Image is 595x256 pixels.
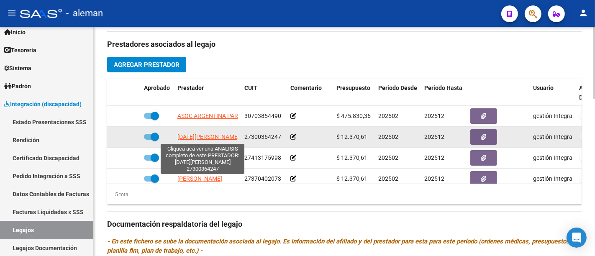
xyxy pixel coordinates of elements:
span: [PERSON_NAME] [177,175,222,182]
span: [DATE][PERSON_NAME] [177,133,239,140]
span: $ 12.370,61 [336,154,367,161]
span: Usuario [533,84,554,91]
span: 27413175998 [244,154,281,161]
datatable-header-cell: Usuario [530,79,576,107]
datatable-header-cell: Presupuesto [333,79,375,107]
div: 5 total [107,190,130,199]
button: Agregar Prestador [107,57,186,72]
span: Sistema [4,64,31,73]
span: Presupuesto [336,84,370,91]
span: Padrón [4,82,31,91]
span: 202502 [378,154,398,161]
span: 27300364247 [244,133,281,140]
span: 30703854490 [244,113,281,119]
span: Inicio [4,28,26,37]
span: 202512 [424,154,444,161]
h3: Prestadores asociados al legajo [107,38,582,50]
span: Integración (discapacidad) [4,100,82,109]
span: 27370402073 [244,175,281,182]
span: OSTERC VICTORIA [177,154,226,161]
span: $ 475.830,36 [336,113,371,119]
span: 202502 [378,113,398,119]
span: Agregar Prestador [114,61,180,69]
datatable-header-cell: Comentario [287,79,333,107]
span: Tesorería [4,46,36,55]
datatable-header-cell: CUIT [241,79,287,107]
span: CUIT [244,84,257,91]
div: Open Intercom Messenger [567,228,587,248]
h3: Documentación respaldatoria del legajo [107,218,582,230]
span: $ 12.370,61 [336,133,367,140]
mat-icon: person [578,8,588,18]
span: 202512 [424,133,444,140]
span: 202502 [378,175,398,182]
span: Aprobado [144,84,170,91]
datatable-header-cell: Aprobado [141,79,174,107]
span: 202512 [424,113,444,119]
span: Prestador [177,84,204,91]
span: Comentario [290,84,322,91]
i: - En este fichero se sube la documentación asociada al legajo. Es información del afiliado y del ... [107,238,571,254]
span: Periodo Desde [378,84,417,91]
span: 202512 [424,175,444,182]
span: ASOC ARGENTINA PARA LA INVESTIGACION Y ASISTENCIA DE LA PERSONA CON AUTISMO [177,113,417,119]
datatable-header-cell: Prestador [174,79,241,107]
mat-icon: menu [7,8,17,18]
span: - aleman [66,4,103,23]
span: Periodo Hasta [424,84,462,91]
span: 202502 [378,133,398,140]
datatable-header-cell: Periodo Hasta [421,79,467,107]
span: $ 12.370,61 [336,175,367,182]
datatable-header-cell: Periodo Desde [375,79,421,107]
